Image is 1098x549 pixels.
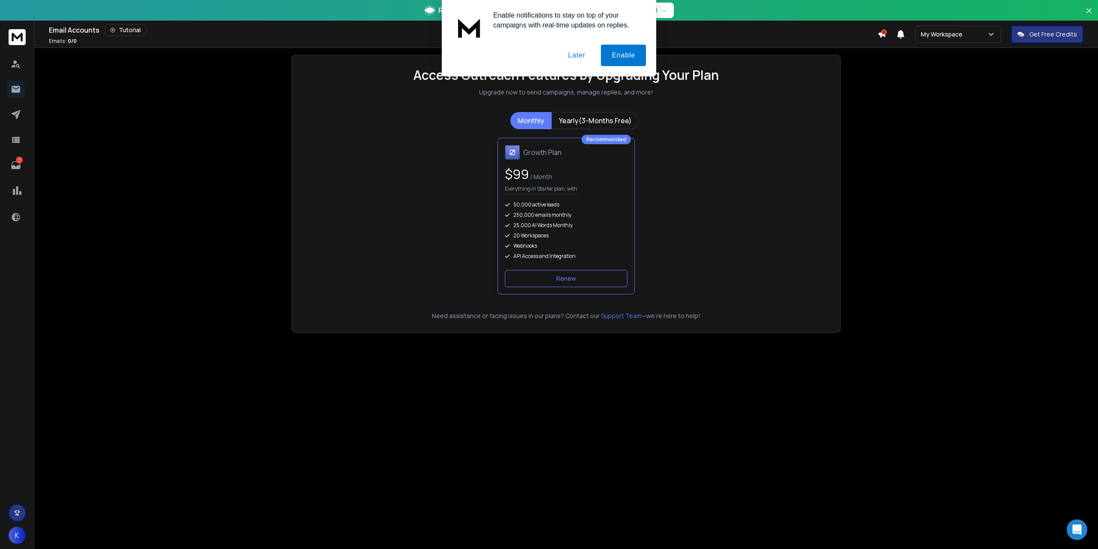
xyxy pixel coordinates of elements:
[505,201,627,208] div: 50,000 active leads
[510,112,552,129] button: Monthly
[582,135,631,144] div: Recommended
[304,312,828,320] p: Need assistance or facing issues in our plans? Contact our —we're here to help!
[557,45,596,66] button: Later
[601,312,642,320] button: Support Team
[1067,519,1087,540] div: Open Intercom Messenger
[505,253,627,260] div: API Access and Integration
[413,67,719,83] h1: Access Outreach Features by Upgrading Your Plan
[16,157,23,164] p: 7
[529,173,552,181] span: / Month
[505,270,627,287] button: Renew
[505,222,627,229] div: 25,000 AI Words Monthly
[479,88,653,97] p: Upgrade now to send campaigns, manage replies, and more!
[505,212,627,218] div: 250,000 emails monthly
[523,147,561,158] h1: Growth Plan
[7,157,24,174] a: 7
[9,527,26,544] button: K
[601,45,646,66] button: Enable
[552,112,639,129] button: Yearly(3-Months Free)
[486,10,646,30] div: Enable notifications to stay on top of your campaigns with real-time updates on replies.
[505,145,520,160] img: Growth Plan icon
[505,165,529,183] span: $ 99
[505,243,627,249] div: Webhooks
[452,10,486,45] img: notification icon
[505,185,577,194] p: Everything in Starter plan, with
[505,232,627,239] div: 20 Workspaces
